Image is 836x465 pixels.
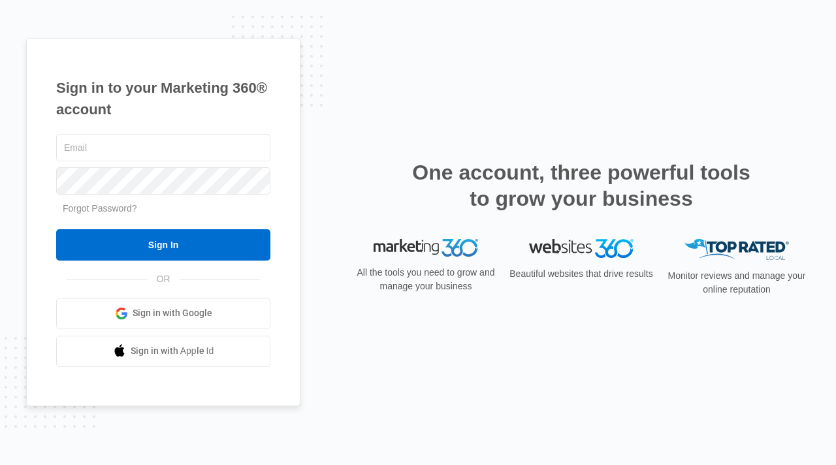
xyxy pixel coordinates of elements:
[131,344,214,358] span: Sign in with Apple Id
[56,134,270,161] input: Email
[664,269,810,297] p: Monitor reviews and manage your online reputation
[63,203,137,214] a: Forgot Password?
[529,239,634,258] img: Websites 360
[56,298,270,329] a: Sign in with Google
[56,77,270,120] h1: Sign in to your Marketing 360® account
[408,159,754,212] h2: One account, three powerful tools to grow your business
[353,266,499,293] p: All the tools you need to grow and manage your business
[374,239,478,257] img: Marketing 360
[148,272,180,286] span: OR
[508,267,654,281] p: Beautiful websites that drive results
[133,306,212,320] span: Sign in with Google
[56,336,270,367] a: Sign in with Apple Id
[684,239,789,261] img: Top Rated Local
[56,229,270,261] input: Sign In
